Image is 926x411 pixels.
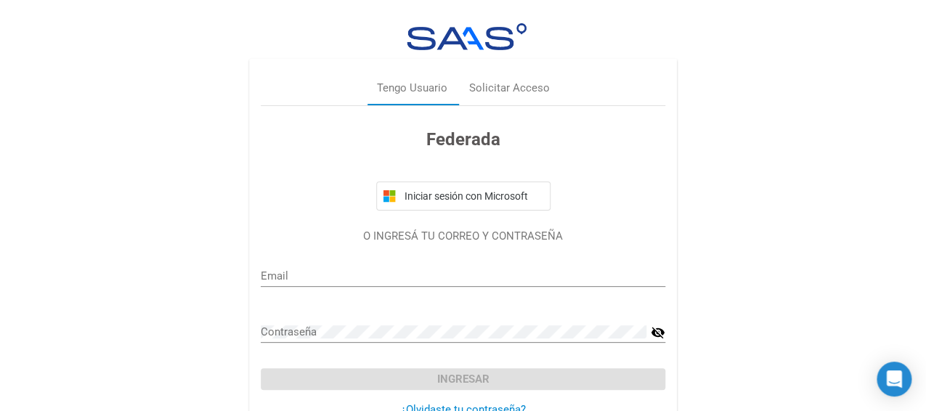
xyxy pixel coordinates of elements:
[377,80,447,97] div: Tengo Usuario
[376,182,551,211] button: Iniciar sesión con Microsoft
[261,228,665,245] p: O INGRESÁ TU CORREO Y CONTRASEÑA
[651,324,665,341] mat-icon: visibility_off
[877,362,911,396] div: Open Intercom Messenger
[437,373,490,386] span: Ingresar
[261,126,665,152] h3: Federada
[261,368,665,390] button: Ingresar
[469,80,550,97] div: Solicitar Acceso
[402,190,544,202] span: Iniciar sesión con Microsoft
